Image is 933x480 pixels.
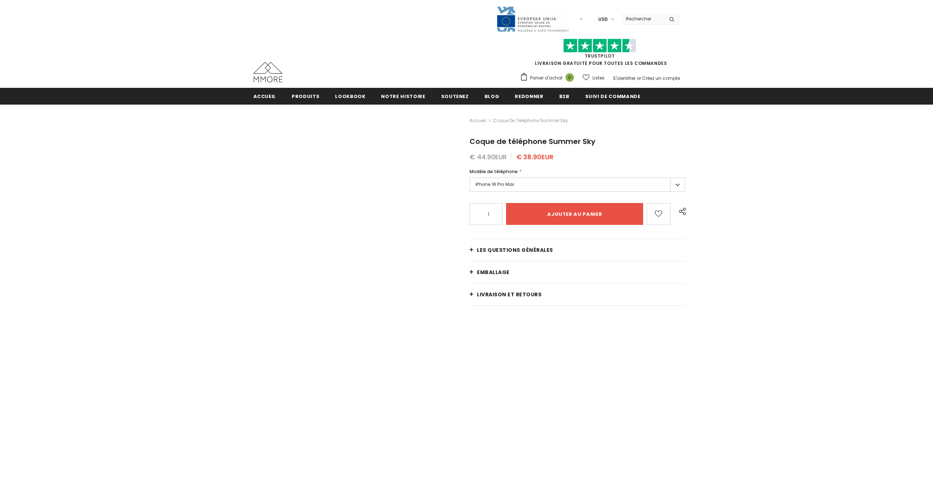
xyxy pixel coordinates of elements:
input: Search Site [622,13,664,24]
a: EMBALLAGE [470,261,685,283]
a: Livraison et retours [470,284,685,305]
a: Créez un compte [642,75,680,81]
span: USD [598,16,608,23]
span: B2B [559,93,569,100]
a: Les questions générales [470,239,685,261]
span: or [637,75,641,81]
span: Livraison et retours [477,291,541,298]
span: € 44.90EUR [470,152,507,161]
label: iPhone 16 Pro Max [470,177,685,192]
span: Suivi de commande [585,93,641,100]
a: Lookbook [335,88,365,104]
a: S'identifier [613,75,635,81]
span: LIVRAISON GRATUITE POUR TOUTES LES COMMANDES [520,42,680,66]
input: Ajouter au panier [506,203,643,225]
span: Blog [485,93,499,100]
span: Les questions générales [477,246,553,254]
span: Modèle de téléphone [470,168,518,175]
span: Produits [292,93,319,100]
a: Panier d'achat 0 [520,73,578,83]
a: Notre histoire [381,88,425,104]
a: Produits [292,88,319,104]
span: Notre histoire [381,93,425,100]
a: B2B [559,88,569,104]
img: Javni Razpis [496,6,569,32]
a: Listes [583,71,604,84]
a: Javni Razpis [496,16,569,22]
span: Listes [592,74,604,82]
a: soutenez [441,88,469,104]
a: Accueil [470,116,486,125]
a: TrustPilot [585,53,615,59]
span: Coque de téléphone Summer Sky [470,136,595,147]
span: Panier d'achat [530,74,563,82]
span: Lookbook [335,93,365,100]
span: Redonner [515,93,543,100]
span: Coque de téléphone Summer Sky [493,116,568,125]
span: EMBALLAGE [477,269,510,276]
a: Accueil [253,88,276,104]
span: 0 [565,73,574,82]
a: Suivi de commande [585,88,641,104]
img: Faites confiance aux étoiles pilotes [563,39,636,53]
img: Cas MMORE [253,62,283,82]
span: soutenez [441,93,469,100]
a: Redonner [515,88,543,104]
span: Accueil [253,93,276,100]
a: Blog [485,88,499,104]
span: € 38.90EUR [516,152,553,161]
